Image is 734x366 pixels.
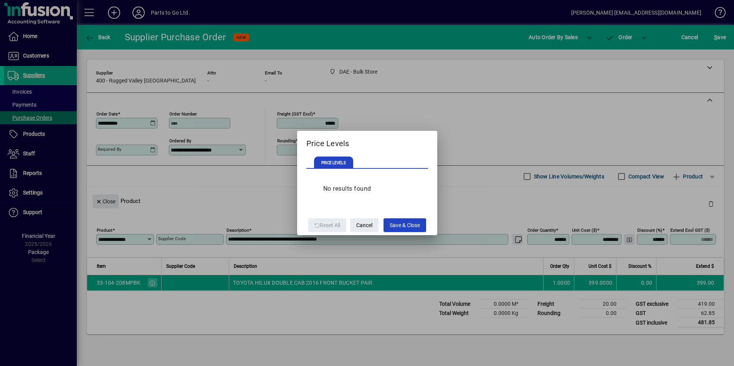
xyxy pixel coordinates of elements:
span: Save & Close [390,219,420,232]
div: No results found [316,176,379,201]
button: Save & Close [384,218,426,232]
h2: Price Levels [297,131,437,153]
button: Cancel [350,218,379,232]
span: PRICE LEVELS [314,157,353,169]
span: Cancel [356,219,372,232]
